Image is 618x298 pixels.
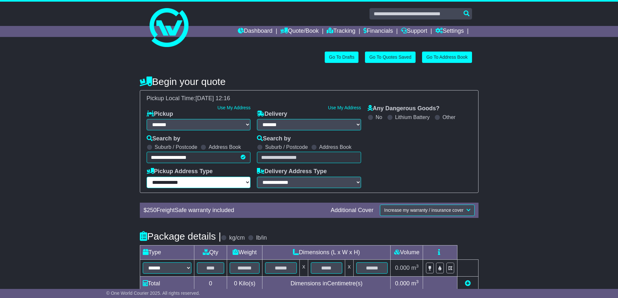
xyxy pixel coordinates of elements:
[106,291,200,296] span: © One World Courier 2025. All rights reserved.
[395,114,430,120] label: Lithium Battery
[435,26,464,37] a: Settings
[256,234,267,242] label: lb/in
[401,26,427,37] a: Support
[140,76,479,87] h4: Begin your quote
[416,279,419,284] sup: 3
[319,144,352,150] label: Address Book
[325,52,358,63] a: Go To Drafts
[140,207,328,214] div: $ FreightSafe warranty included
[327,207,377,214] div: Additional Cover
[147,111,173,118] label: Pickup
[465,280,471,287] a: Add new item
[411,280,419,287] span: m
[196,95,230,101] span: [DATE] 12:16
[395,265,410,271] span: 0.000
[234,280,237,287] span: 0
[257,168,327,175] label: Delivery Address Type
[257,111,287,118] label: Delivery
[140,245,194,259] td: Type
[238,26,273,37] a: Dashboard
[327,26,355,37] a: Tracking
[442,114,455,120] label: Other
[380,205,474,216] button: Increase my warranty / insurance cover
[345,259,354,276] td: x
[257,135,291,142] label: Search by
[363,26,393,37] a: Financials
[395,280,410,287] span: 0.000
[368,105,440,112] label: Any Dangerous Goods?
[227,276,262,291] td: Kilo(s)
[265,144,308,150] label: Suburb / Postcode
[384,208,463,213] span: Increase my warranty / insurance cover
[411,265,419,271] span: m
[299,259,308,276] td: x
[147,135,180,142] label: Search by
[280,26,319,37] a: Quote/Book
[140,231,221,242] h4: Package details |
[416,264,419,268] sup: 3
[229,234,245,242] label: kg/cm
[262,245,391,259] td: Dimensions (L x W x H)
[147,168,213,175] label: Pickup Address Type
[194,276,227,291] td: 0
[376,114,382,120] label: No
[194,245,227,259] td: Qty
[328,105,361,110] a: Use My Address
[140,276,194,291] td: Total
[143,95,475,102] div: Pickup Local Time:
[155,144,198,150] label: Suburb / Postcode
[209,144,241,150] label: Address Book
[227,245,262,259] td: Weight
[217,105,250,110] a: Use My Address
[365,52,416,63] a: Go To Quotes Saved
[422,52,472,63] a: Go To Address Book
[147,207,157,213] span: 250
[391,245,423,259] td: Volume
[262,276,391,291] td: Dimensions in Centimetre(s)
